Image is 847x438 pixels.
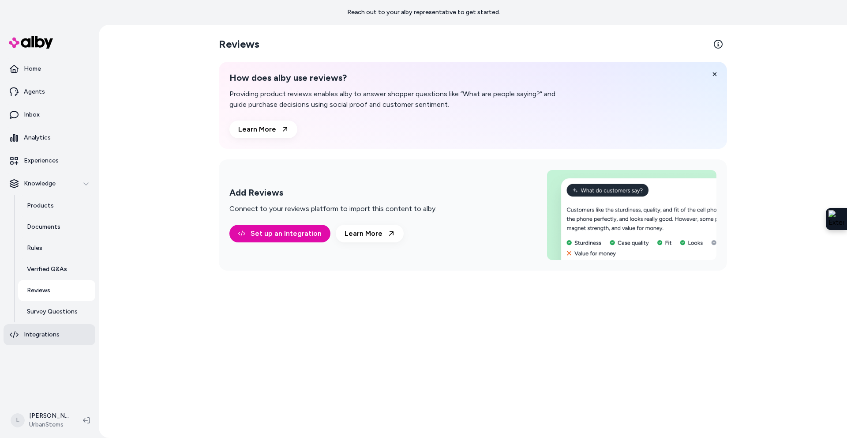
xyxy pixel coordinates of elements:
p: Knowledge [24,179,56,188]
a: Survey Questions [18,301,95,322]
p: Survey Questions [27,307,78,316]
a: Home [4,58,95,79]
button: L[PERSON_NAME]UrbanStems [5,406,76,434]
p: Rules [27,244,42,253]
a: Integrations [4,324,95,345]
p: [PERSON_NAME] [29,412,69,420]
p: Inbox [24,110,40,119]
p: Products [27,201,54,210]
a: Products [18,195,95,216]
a: Set up an Integration [229,225,330,242]
a: Verified Q&As [18,259,95,280]
p: Reviews [27,286,50,295]
p: Reach out to your alby representative to get started. [347,8,500,17]
img: alby Logo [9,36,53,49]
p: Documents [27,223,60,231]
button: Knowledge [4,173,95,194]
h2: Reviews [219,37,259,51]
a: Reviews [18,280,95,301]
img: Add Reviews [547,170,716,260]
p: Verified Q&As [27,265,67,274]
a: Analytics [4,127,95,148]
span: UrbanStems [29,420,69,429]
a: Inbox [4,104,95,125]
span: L [11,413,25,427]
p: Agents [24,87,45,96]
h2: Add Reviews [229,187,437,198]
a: Experiences [4,150,95,171]
h2: How does alby use reviews? [229,72,568,83]
img: Extension Icon [828,210,844,228]
p: Analytics [24,133,51,142]
a: Rules [18,238,95,259]
p: Home [24,64,41,73]
a: Documents [18,216,95,238]
p: Providing product reviews enables alby to answer shopper questions like “What are people saying?”... [229,89,568,110]
a: Learn More [229,121,297,138]
p: Connect to your reviews platform to import this content to alby. [229,204,437,214]
p: Experiences [24,156,59,165]
p: Integrations [24,330,60,339]
a: Learn More [336,225,404,242]
a: Agents [4,81,95,102]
